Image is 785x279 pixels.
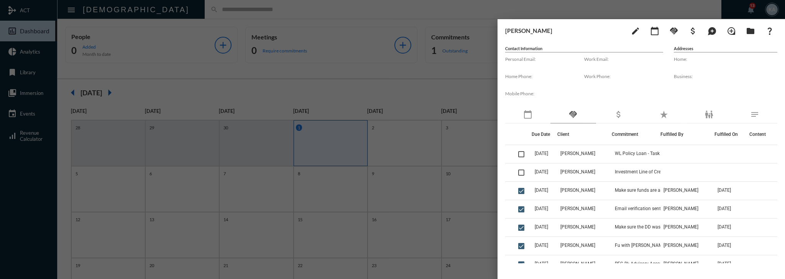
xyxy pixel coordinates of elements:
[560,243,595,248] span: [PERSON_NAME]
[628,23,643,38] button: edit person
[568,110,578,119] mat-icon: handshake
[535,243,548,248] span: [DATE]
[535,151,548,156] span: [DATE]
[535,188,548,193] span: [DATE]
[705,23,720,38] button: Add Mention
[663,188,698,193] span: [PERSON_NAME]
[674,56,777,62] label: Home:
[532,124,557,145] th: Due Date
[718,188,731,193] span: [DATE]
[505,27,624,34] h3: [PERSON_NAME]
[663,224,698,230] span: [PERSON_NAME]
[615,169,691,175] span: Investment Line of Credit - Task 1 of 2
[631,26,640,36] mat-icon: edit
[612,124,660,145] th: Commitment
[505,91,584,96] label: Mobile Phone:
[535,169,548,175] span: [DATE]
[674,46,777,52] h5: Addresses
[663,243,698,248] span: [PERSON_NAME]
[505,56,584,62] label: Personal Email:
[705,110,714,119] mat-icon: family_restroom
[535,206,548,211] span: [DATE]
[560,224,595,230] span: [PERSON_NAME]
[714,124,746,145] th: Fulfilled On
[663,206,698,211] span: [PERSON_NAME]
[727,26,736,36] mat-icon: loupe
[615,224,680,230] span: Make sure the DD was received.
[660,124,714,145] th: Fulfilled By
[724,23,739,38] button: Add Introduction
[505,73,584,79] label: Home Phone:
[523,110,532,119] mat-icon: calendar_today
[762,23,777,38] button: What If?
[666,23,682,38] button: Add Commitment
[615,261,667,266] span: REG BI: Advisory Account
[718,261,731,266] span: [DATE]
[685,23,701,38] button: Add Business
[659,110,668,119] mat-icon: star_rate
[614,110,623,119] mat-icon: attach_money
[505,46,663,52] h5: Contact Information
[765,26,774,36] mat-icon: question_mark
[647,23,662,38] button: Add meeting
[560,261,595,266] span: [PERSON_NAME]
[560,169,595,175] span: [PERSON_NAME]
[674,73,777,79] label: Business:
[669,26,678,36] mat-icon: handshake
[750,110,759,119] mat-icon: notes
[718,243,731,248] span: [DATE]
[560,188,595,193] span: [PERSON_NAME]
[650,26,659,36] mat-icon: calendar_today
[663,261,698,266] span: [PERSON_NAME]
[584,56,663,62] label: Work Email:
[615,243,691,248] span: Fu with [PERSON_NAME] on [PERSON_NAME]'s shares-
[688,26,698,36] mat-icon: attach_money
[718,206,731,211] span: [DATE]
[746,26,755,36] mat-icon: folder
[615,188,691,193] span: Make sure funds are available to send to the client
[560,151,595,156] span: [PERSON_NAME]
[584,73,663,79] label: Work Phone:
[535,261,548,266] span: [DATE]
[615,151,673,156] span: WL Policy Loan - Task 2 of 2
[560,206,595,211] span: [PERSON_NAME]
[746,124,777,145] th: Content
[615,206,691,211] span: Email verification sent to [GEOGRAPHIC_DATA]
[743,23,758,38] button: Archives
[718,224,731,230] span: [DATE]
[708,26,717,36] mat-icon: maps_ugc
[535,224,548,230] span: [DATE]
[557,124,611,145] th: Client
